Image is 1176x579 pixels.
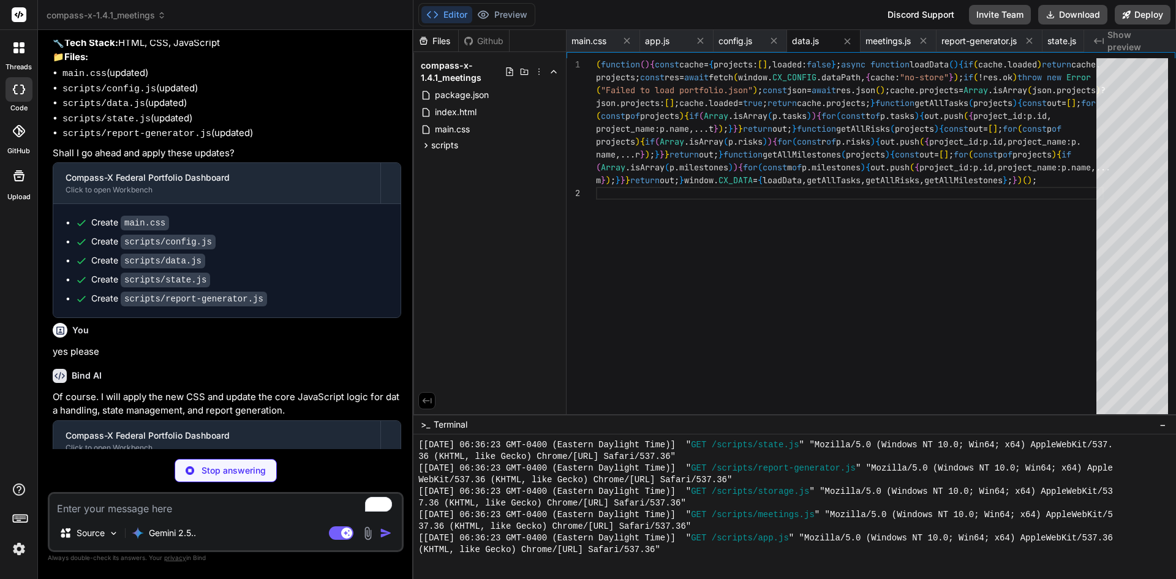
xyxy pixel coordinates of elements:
span: t [865,110,870,121]
span: ; [865,97,870,108]
span: ] [763,59,767,70]
span: projects [826,97,865,108]
span: ) [753,85,758,96]
span: ) [1096,85,1101,96]
span: for [1003,123,1017,134]
span: ( [890,123,895,134]
span: res [836,85,851,96]
button: − [1157,415,1169,434]
li: (updated) [62,66,401,81]
span: } [728,123,733,134]
span: Show preview [1107,29,1166,53]
div: 1 [567,58,580,71]
span: ( [836,110,841,121]
span: ( [875,85,880,96]
button: Preview [472,6,532,23]
li: (updated) [62,112,401,127]
span: main.css [571,35,606,47]
span: projects [919,85,959,96]
span: : [978,136,983,147]
span: report-generator.js [941,35,1017,47]
span: p [1071,136,1076,147]
span: name [596,149,616,160]
button: Editor [421,6,472,23]
span: CX_CONFIG [772,72,816,83]
span: projects [596,136,635,147]
span: { [640,136,645,147]
code: main.css [62,69,107,79]
span: ( [968,97,973,108]
img: settings [9,539,29,559]
span: return [767,97,797,108]
span: const [797,136,821,147]
span: ( [1027,85,1032,96]
span: risks [846,136,870,147]
span: for [821,110,836,121]
label: GitHub [7,146,30,156]
span: ( [699,110,704,121]
span: ( [733,72,738,83]
span: ) [914,110,919,121]
span: − [1159,418,1166,431]
span: getAllRisks [836,123,890,134]
span: ; [758,85,763,96]
span: = [959,85,963,96]
span: of [1052,123,1061,134]
span: isArray [689,136,723,147]
span: loadData [910,59,949,70]
span: dataPath [821,72,861,83]
span: : [753,59,758,70]
span: json [856,85,875,96]
span: window [738,72,767,83]
span: p [660,123,665,134]
span: cache [679,97,704,108]
span: projects [620,97,660,108]
span: out [1047,97,1061,108]
span: } [714,123,718,134]
span: out [924,110,939,121]
span: { [939,123,944,134]
span: . [733,136,738,147]
span: ) [635,136,640,147]
span: : [1066,136,1071,147]
span: loaded [709,97,738,108]
label: code [10,103,28,113]
button: Invite Team [969,5,1031,25]
span: data.js [792,35,819,47]
button: Compass-X Federal Portfolio DashboardClick to open Workbench [53,163,380,203]
button: Compass-X Federal Portfolio DashboardClick to open Workbench [53,421,380,461]
span: ) [807,110,812,121]
span: r [635,149,640,160]
span: . [1076,136,1081,147]
span: = [704,59,709,70]
span: projects [895,123,934,134]
span: : [802,59,807,70]
li: (updated) [62,81,401,97]
span: name [669,123,689,134]
span: } [640,149,645,160]
span: ( [596,85,601,96]
span: isArray [993,85,1027,96]
span: ( [640,59,645,70]
span: . [728,110,733,121]
span: ok [1003,72,1012,83]
span: tasks [782,110,807,121]
textarea: To enrich screen reader interactions, please activate Accessibility in Grammarly extension settings [50,494,402,516]
span: json [787,85,807,96]
span: projects [714,59,753,70]
span: : [660,97,665,108]
span: ) [1037,59,1042,70]
span: , [767,59,772,70]
span: projects [1057,85,1096,96]
span: r [821,136,826,147]
span: ) [679,110,684,121]
span: id [1037,110,1047,121]
span: { [924,136,929,147]
span: ) [645,149,650,160]
li: (updated) [62,96,401,112]
span: ; [885,85,890,96]
span: = [738,97,743,108]
span: ; [787,123,792,134]
span: of [826,136,836,147]
span: push [900,136,919,147]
